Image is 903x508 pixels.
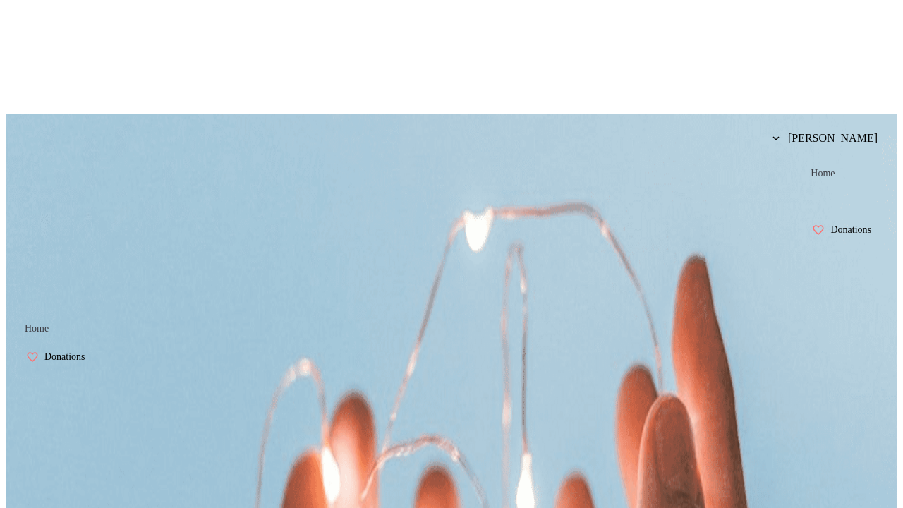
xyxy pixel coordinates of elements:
[14,343,103,371] a: Donations
[788,132,878,145] span: [PERSON_NAME]
[811,168,835,179] span: Home
[44,351,85,363] span: Donations
[25,323,49,334] span: Home
[14,315,59,343] a: Home
[830,224,871,236] span: Donations
[800,159,845,188] a: Home
[761,124,889,152] button: [PERSON_NAME]
[800,216,889,244] a: Donations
